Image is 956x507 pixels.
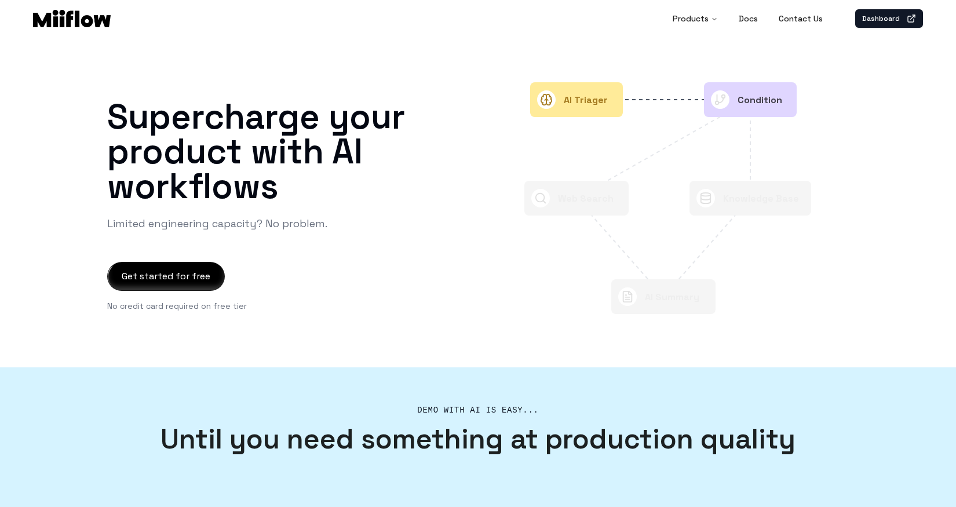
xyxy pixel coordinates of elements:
text: Condition [738,94,782,106]
text: Web Search [558,192,614,205]
text: Knowledge Base [723,192,799,205]
h2: Demo with AI is easy... [116,404,840,416]
nav: Main [663,7,832,30]
h3: Until you need something at production quality [116,425,840,453]
a: Docs [729,7,767,30]
h1: Supercharge your product with AI workflows [107,100,478,204]
a: Dashboard [855,9,923,28]
p: No credit card required on free tier [107,300,247,312]
a: Contact Us [769,7,832,30]
button: Get started for free [107,262,225,291]
text: AI Summary [645,291,699,303]
img: Logo [33,10,111,27]
button: Products [663,7,727,30]
text: AI Triager [564,94,608,106]
p: Limited engineering capacity? No problem. [107,213,327,234]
